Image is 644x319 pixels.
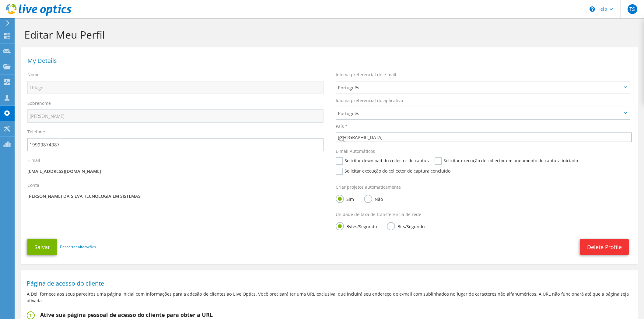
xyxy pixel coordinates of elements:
h1: My Details [27,58,629,64]
button: Salvar [27,239,57,255]
p: [EMAIL_ADDRESS][DOMAIN_NAME] [27,168,324,175]
span: TS [628,4,637,14]
label: Unidade de taxa de transferência de rede [336,211,421,218]
label: Telefone [27,129,45,135]
svg: \n [590,6,595,12]
label: E-mail Automáticos [336,148,375,154]
label: Idioma preferencial do aplicativo [336,98,403,104]
label: Criar projetos automaticamente [336,184,401,190]
label: Solicitar download do collector de captura [336,157,431,165]
a: Descartar alterações [60,244,96,250]
a: Delete Profile [580,239,629,255]
label: Idioma preferencial do e-mail [336,72,396,78]
label: Sim [336,195,354,202]
label: E-mail [27,157,40,163]
label: Bits/Segundo [387,222,425,230]
label: Solicitar execução do collector em andamento de captura iniciado [435,157,578,165]
h1: Página de acesso do cliente [27,280,629,286]
p: A Dell fornece aos seus parceiros uma página inicial com informações para a adesão de clientes ao... [27,291,632,304]
span: Português [338,84,622,91]
p: [PERSON_NAME] DA SILVA TECNOLOGIA EM SISTEMAS [27,193,324,200]
h1: Editar Meu Perfil [24,28,632,41]
label: País * [336,123,348,129]
label: Conta [27,182,39,188]
span: Português [338,110,622,117]
h2: Ative sua página pessoal de acesso do cliente para obter a URL [40,311,213,318]
label: Não [364,195,383,202]
label: Solicitar execução do collector de captura concluído [336,168,450,175]
label: Nome [27,72,40,78]
label: Bytes/Segundo [336,222,377,230]
label: Sobrenome [27,100,51,106]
